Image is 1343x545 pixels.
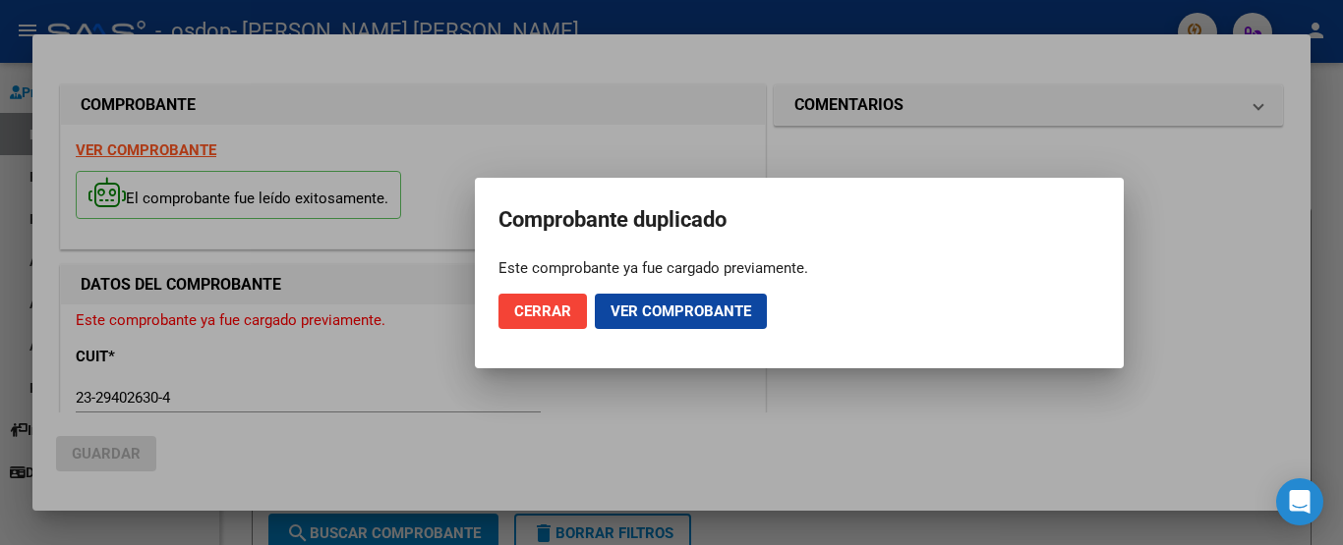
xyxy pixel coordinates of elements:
[514,302,571,320] span: Cerrar
[611,302,751,320] span: Ver comprobante
[595,294,767,329] button: Ver comprobante
[498,294,587,329] button: Cerrar
[1276,478,1323,525] div: Open Intercom Messenger
[498,258,1100,278] div: Este comprobante ya fue cargado previamente.
[498,201,1100,239] h2: Comprobante duplicado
